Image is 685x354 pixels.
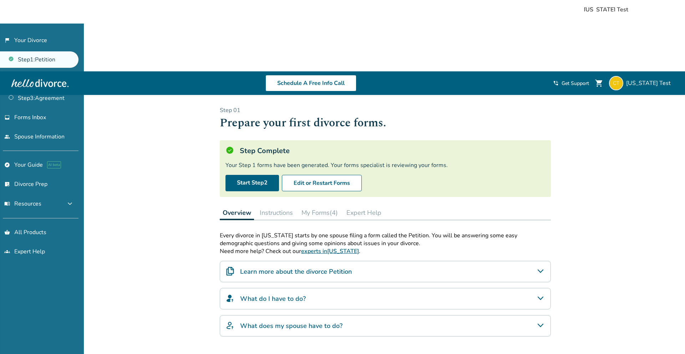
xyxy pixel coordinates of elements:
img: What does my spouse have to do? [226,321,234,330]
img: Learn more about the divorce Petition [226,267,234,275]
iframe: Chat Widget [649,320,685,354]
span: expand_more [66,199,74,208]
span: Forms Inbox [14,113,46,121]
span: list_alt_check [4,181,10,187]
div: What do I have to do? [220,288,551,309]
span: [US_STATE] Test [626,79,674,87]
span: people [4,134,10,140]
span: flag_2 [4,37,10,43]
h4: What does my spouse have to do? [240,321,342,330]
span: inbox [4,115,10,120]
div: What does my spouse have to do? [220,315,551,337]
p: Step 0 1 [220,106,551,114]
h4: What do I have to do? [240,294,306,303]
button: Edit or Restart Forms [282,175,362,191]
button: Overview [220,206,254,220]
img: hiyiyof821@namestal.com [609,76,623,90]
span: groups [4,249,10,254]
h1: Prepare your first divorce forms. [220,114,551,132]
a: experts in[US_STATE] [301,247,359,255]
h5: Step Complete [240,146,290,156]
a: Schedule A Free Info Call [265,75,356,91]
div: Learn more about the divorce Petition [220,261,551,282]
a: Start Step2 [225,175,279,191]
span: phone_in_talk [553,80,559,86]
a: phone_in_talkGet Support [553,80,589,87]
button: My Forms(4) [299,206,341,220]
p: Need more help? Check out our . [220,247,551,255]
span: Resources [4,200,41,208]
span: AI beta [47,161,61,168]
img: What do I have to do? [226,294,234,303]
button: Expert Help [344,206,384,220]
h4: Learn more about the divorce Petition [240,267,352,276]
span: shopping_basket [4,229,10,235]
span: Get Support [562,80,589,87]
span: explore [4,162,10,168]
p: Every divorce in [US_STATE] starts by one spouse filing a form called the Petition. You will be a... [220,232,551,247]
span: menu_book [4,201,10,207]
span: [US_STATE] Test [584,6,679,14]
button: Instructions [257,206,296,220]
div: Your Step 1 forms have been generated. Your forms specialist is reviewing your forms. [225,161,545,169]
span: shopping_cart [595,79,603,87]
